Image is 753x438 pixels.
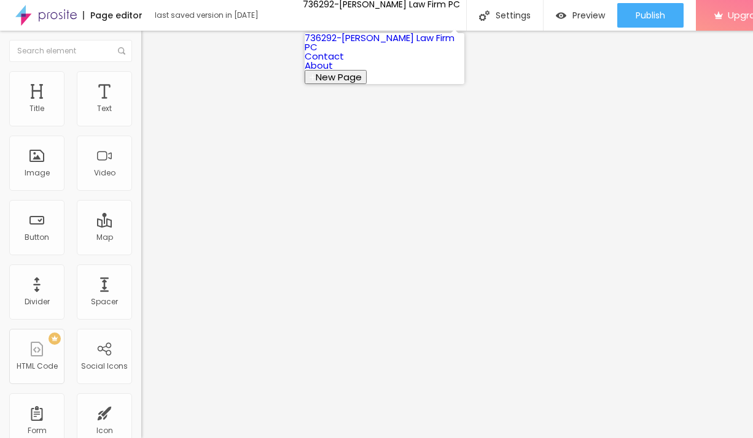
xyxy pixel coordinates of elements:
[636,10,665,20] span: Publish
[83,11,142,20] div: Page editor
[25,169,50,177] div: Image
[97,104,112,113] div: Text
[479,10,490,21] img: Icone
[17,362,58,371] div: HTML Code
[9,40,132,62] input: Search element
[305,59,333,72] a: About
[25,298,50,306] div: Divider
[96,426,113,435] div: Icon
[544,3,617,28] button: Preview
[305,31,455,53] a: 736292-[PERSON_NAME] Law Firm PC
[25,233,49,242] div: Button
[28,426,47,435] div: Form
[96,233,113,242] div: Map
[29,104,44,113] div: Title
[316,71,362,83] span: New Page
[81,362,128,371] div: Social Icons
[94,169,115,177] div: Video
[91,298,118,306] div: Spacer
[118,47,125,55] img: Icone
[155,12,296,19] div: last saved version in [DATE]
[305,50,344,63] a: Contact
[556,10,566,21] img: view-1.svg
[617,3,684,28] button: Publish
[572,10,605,20] span: Preview
[305,70,367,84] button: New Page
